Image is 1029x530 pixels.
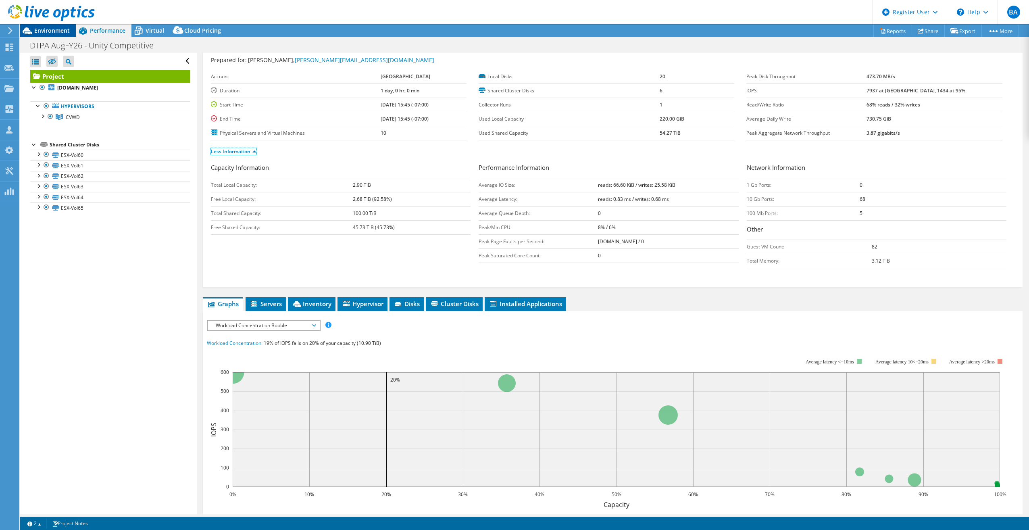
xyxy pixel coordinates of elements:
label: Start Time [211,101,381,109]
text: 90% [919,491,928,498]
a: More [981,25,1019,37]
text: 0 [226,483,229,490]
label: Prepared for: [211,56,247,64]
span: Servers [250,300,282,308]
span: Cluster Disks [430,300,479,308]
a: Reports [873,25,912,37]
text: 10% [304,491,314,498]
text: 600 [221,369,229,376]
text: 300 [221,426,229,433]
td: Average Queue Depth: [479,206,598,220]
b: [DOMAIN_NAME] / 0 [598,238,644,245]
label: Account [211,73,381,81]
b: 0 [598,210,601,217]
td: 1 Gb Ports: [747,178,860,192]
td: Guest VM Count: [747,240,872,254]
a: ESX-Vol65 [30,202,190,213]
span: Hypervisor [342,300,383,308]
b: 10 [381,129,386,136]
text: 50% [612,491,621,498]
label: End Time [211,115,381,123]
b: 2.90 TiB [353,182,371,188]
span: Disks [394,300,420,308]
span: [PERSON_NAME], [248,56,434,64]
b: 0 [598,252,601,259]
b: 730.75 GiB [867,115,891,122]
b: 220.00 GiB [660,115,684,122]
label: Peak Aggregate Network Throughput [746,129,867,137]
h3: Capacity Information [211,163,471,174]
a: [DOMAIN_NAME] [30,83,190,93]
label: Read/Write Ratio [746,101,867,109]
b: 5 [860,210,862,217]
label: Physical Servers and Virtual Machines [211,129,381,137]
b: 3.12 TiB [872,257,890,264]
span: Cloud Pricing [184,27,221,34]
td: Peak Page Faults per Second: [479,234,598,248]
a: CVWD [30,112,190,122]
span: BA [1007,6,1020,19]
a: ESX-Vol64 [30,192,190,202]
td: Free Local Capacity: [211,192,353,206]
a: ESX-Vol61 [30,160,190,171]
b: 1 day, 0 hr, 0 min [381,87,420,94]
a: Project Notes [46,518,94,528]
td: 100 Mb Ports: [747,206,860,220]
text: 20% [381,491,391,498]
b: 45.73 TiB (45.73%) [353,224,395,231]
a: ESX-Vol63 [30,182,190,192]
td: Total Memory: [747,254,872,268]
span: Workload Concentration Bubble [212,321,315,330]
b: 82 [872,243,877,250]
b: [DATE] 15:45 (-07:00) [381,115,429,122]
span: Workload Concentration: [207,340,262,346]
b: 100.00 TiB [353,210,377,217]
b: 1 [660,101,662,108]
h3: Network Information [747,163,1006,174]
span: Graphs [207,300,239,308]
label: Peak Disk Throughput [746,73,867,81]
text: Average latency >20ms [949,359,995,365]
a: Hypervisors [30,101,190,112]
b: 20 [660,73,665,80]
h1: DTPA AugFY26 - Unity Competitive [26,41,166,50]
text: 200 [221,445,229,452]
b: 54.27 TiB [660,129,681,136]
label: Collector Runs [479,101,660,109]
text: 400 [221,407,229,414]
b: 3.87 gigabits/s [867,129,900,136]
b: 7937 at [GEOGRAPHIC_DATA], 1434 at 95% [867,87,965,94]
b: 8% / 6% [598,224,616,231]
td: Average IO Size: [479,178,598,192]
a: Less Information [211,148,256,155]
text: 40% [535,491,544,498]
text: 30% [458,491,468,498]
td: Free Shared Capacity: [211,220,353,234]
b: 68 [860,196,865,202]
b: reads: 66.60 KiB / writes: 25.58 KiB [598,182,675,188]
label: Used Shared Capacity [479,129,660,137]
b: [DATE] 15:45 (-07:00) [381,101,429,108]
label: Average Daily Write [746,115,867,123]
td: 10 Gb Ports: [747,192,860,206]
td: Peak/Min CPU: [479,220,598,234]
text: 20% [390,376,400,383]
a: 2 [22,518,47,528]
text: Capacity [603,500,629,509]
span: 19% of IOPS falls on 20% of your capacity (10.90 TiB) [264,340,381,346]
span: CVWD [66,114,80,121]
a: [PERSON_NAME][EMAIL_ADDRESS][DOMAIN_NAME] [295,56,434,64]
span: Virtual [146,27,164,34]
label: Local Disks [479,73,660,81]
text: 100% [994,491,1006,498]
svg: \n [957,8,964,16]
h3: Other [747,225,1006,236]
span: Installed Applications [489,300,562,308]
a: Project [30,70,190,83]
tspan: Average latency 10<=20ms [875,359,929,365]
label: Shared Cluster Disks [479,87,660,95]
b: reads: 0.83 ms / writes: 0.68 ms [598,196,669,202]
b: 2.68 TiB (92.58%) [353,196,392,202]
label: Used Local Capacity [479,115,660,123]
b: 68% reads / 32% writes [867,101,920,108]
